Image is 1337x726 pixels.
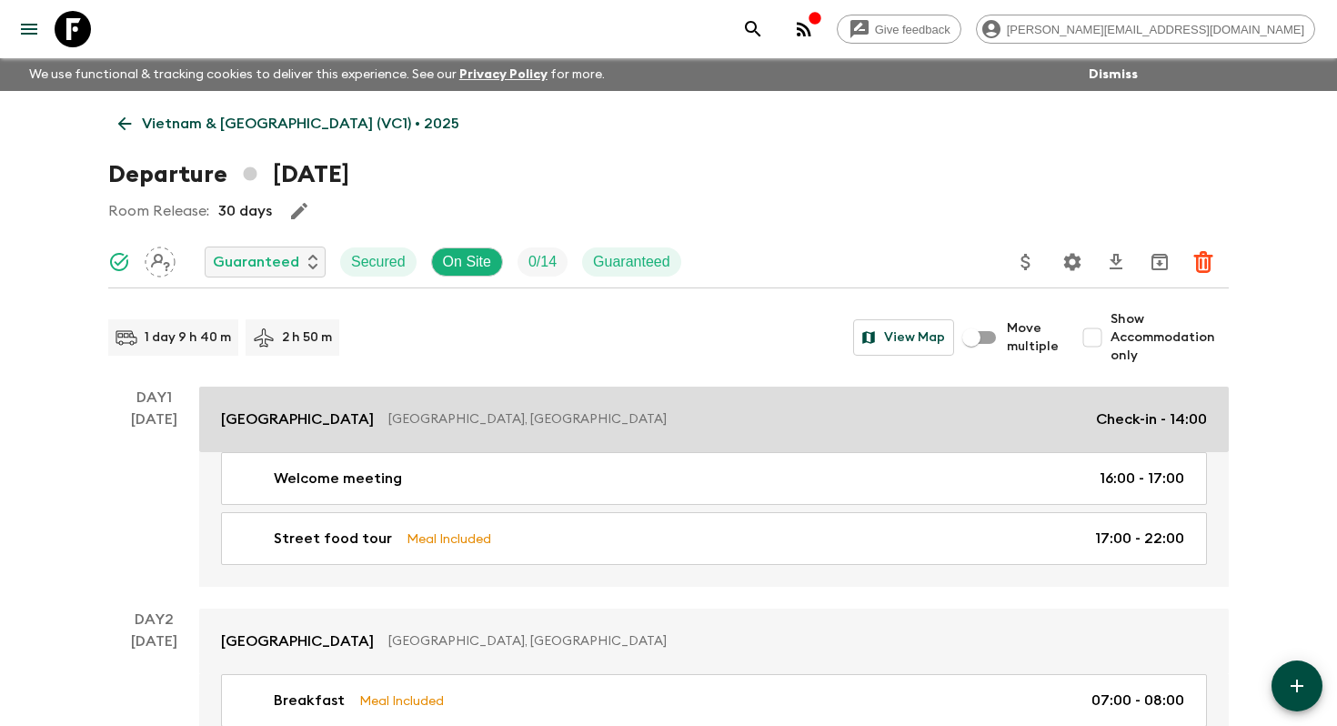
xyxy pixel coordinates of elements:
[853,319,954,356] button: View Map
[1091,690,1184,711] p: 07:00 - 08:00
[359,691,444,711] p: Meal Included
[865,23,960,36] span: Give feedback
[837,15,961,44] a: Give feedback
[340,247,417,277] div: Secured
[1111,310,1229,365] span: Show Accommodation only
[1100,468,1184,489] p: 16:00 - 17:00
[735,11,771,47] button: search adventures
[221,630,374,652] p: [GEOGRAPHIC_DATA]
[431,247,503,277] div: On Site
[274,468,402,489] p: Welcome meeting
[997,23,1314,36] span: [PERSON_NAME][EMAIL_ADDRESS][DOMAIN_NAME]
[218,200,272,222] p: 30 days
[1185,244,1221,280] button: Delete
[407,529,491,549] p: Meal Included
[145,252,176,267] span: Assign pack leader
[443,251,491,273] p: On Site
[459,68,548,81] a: Privacy Policy
[108,387,199,408] p: Day 1
[1141,244,1178,280] button: Archive (Completed, Cancelled or Unsynced Departures only)
[221,408,374,430] p: [GEOGRAPHIC_DATA]
[1054,244,1091,280] button: Settings
[388,632,1192,650] p: [GEOGRAPHIC_DATA], [GEOGRAPHIC_DATA]
[274,528,392,550] p: Street food tour
[108,609,199,630] p: Day 2
[145,328,231,347] p: 1 day 9 h 40 m
[108,251,130,273] svg: Synced Successfully
[518,247,568,277] div: Trip Fill
[108,156,349,193] h1: Departure [DATE]
[274,690,345,711] p: Breakfast
[282,328,332,347] p: 2 h 50 m
[213,251,299,273] p: Guaranteed
[1007,319,1060,356] span: Move multiple
[199,387,1229,452] a: [GEOGRAPHIC_DATA][GEOGRAPHIC_DATA], [GEOGRAPHIC_DATA]Check-in - 14:00
[142,113,459,135] p: Vietnam & [GEOGRAPHIC_DATA] (VC1) • 2025
[528,251,557,273] p: 0 / 14
[1095,528,1184,550] p: 17:00 - 22:00
[351,251,406,273] p: Secured
[22,58,612,91] p: We use functional & tracking cookies to deliver this experience. See our for more.
[221,452,1207,505] a: Welcome meeting16:00 - 17:00
[199,609,1229,674] a: [GEOGRAPHIC_DATA][GEOGRAPHIC_DATA], [GEOGRAPHIC_DATA]
[388,410,1081,429] p: [GEOGRAPHIC_DATA], [GEOGRAPHIC_DATA]
[976,15,1315,44] div: [PERSON_NAME][EMAIL_ADDRESS][DOMAIN_NAME]
[593,251,670,273] p: Guaranteed
[221,512,1207,565] a: Street food tourMeal Included17:00 - 22:00
[1084,62,1142,87] button: Dismiss
[1098,244,1134,280] button: Download CSV
[11,11,47,47] button: menu
[1096,408,1207,430] p: Check-in - 14:00
[131,408,177,587] div: [DATE]
[108,106,469,142] a: Vietnam & [GEOGRAPHIC_DATA] (VC1) • 2025
[108,200,209,222] p: Room Release:
[1008,244,1044,280] button: Update Price, Early Bird Discount and Costs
